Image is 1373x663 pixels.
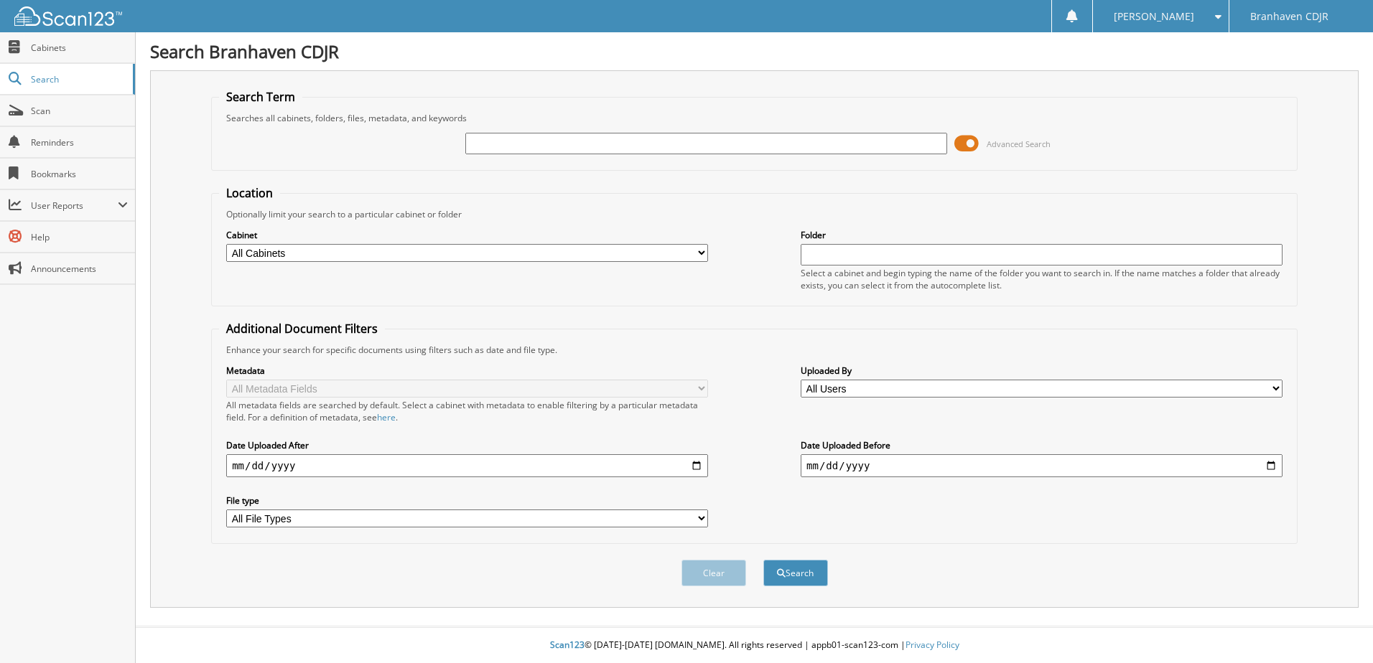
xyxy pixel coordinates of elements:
span: Search [31,73,126,85]
input: start [226,454,708,477]
img: scan123-logo-white.svg [14,6,122,26]
label: Date Uploaded After [226,439,708,451]
label: Folder [801,229,1283,241]
h1: Search Branhaven CDJR [150,39,1359,63]
span: Bookmarks [31,168,128,180]
div: Enhance your search for specific documents using filters such as date and file type. [219,344,1290,356]
span: Cabinets [31,42,128,54]
button: Search [763,560,828,586]
div: All metadata fields are searched by default. Select a cabinet with metadata to enable filtering b... [226,399,708,423]
div: Optionally limit your search to a particular cabinet or folder [219,208,1290,220]
div: © [DATE]-[DATE] [DOMAIN_NAME]. All rights reserved | appb01-scan123-com | [136,628,1373,663]
span: [PERSON_NAME] [1114,12,1194,21]
input: end [801,454,1283,477]
legend: Search Term [219,89,302,105]
span: User Reports [31,199,118,212]
span: Announcements [31,263,128,275]
label: Uploaded By [801,365,1283,377]
div: Searches all cabinets, folders, files, metadata, and keywords [219,112,1290,124]
button: Clear [681,560,746,586]
span: Reminders [31,136,128,149]
span: Branhaven CDJR [1250,12,1328,21]
label: File type [226,494,708,507]
legend: Location [219,185,280,201]
label: Date Uploaded Before [801,439,1283,451]
span: Help [31,231,128,243]
a: Privacy Policy [906,639,959,651]
span: Scan [31,105,128,117]
span: Scan123 [550,639,585,651]
span: Advanced Search [987,138,1051,149]
a: here [377,411,396,423]
label: Cabinet [226,229,708,241]
div: Select a cabinet and begin typing the name of the folder you want to search in. If the name match... [801,267,1283,291]
label: Metadata [226,365,708,377]
legend: Additional Document Filters [219,321,385,337]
